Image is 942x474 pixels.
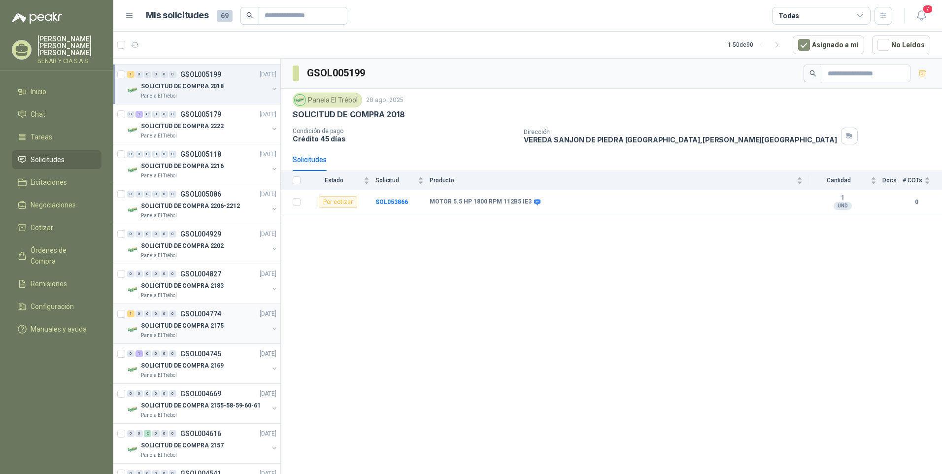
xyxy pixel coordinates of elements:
[169,310,176,317] div: 0
[127,231,135,237] div: 0
[180,390,221,397] p: GSOL004669
[161,350,168,357] div: 0
[141,172,177,180] p: Panela El Trébol
[127,271,135,277] div: 0
[141,252,177,260] p: Panela El Trébol
[912,7,930,25] button: 7
[127,84,139,96] img: Company Logo
[127,244,139,256] img: Company Logo
[180,350,221,357] p: GSOL004745
[127,228,278,260] a: 0 0 0 0 0 0 GSOL004929[DATE] Company LogoSOLICITUD DE COMPRA 2202Panela El Trébol
[152,350,160,357] div: 0
[31,301,74,312] span: Configuración
[161,111,168,118] div: 0
[141,92,177,100] p: Panela El Trébol
[144,271,151,277] div: 0
[141,441,224,450] p: SOLICITUD DE COMPRA 2157
[146,8,209,23] h1: Mis solicitudes
[778,10,799,21] div: Todas
[260,389,276,399] p: [DATE]
[524,129,837,135] p: Dirección
[127,68,278,100] a: 1 0 0 0 0 0 GSOL005199[DATE] Company LogoSOLICITUD DE COMPRA 2018Panela El Trébol
[872,35,930,54] button: No Leídos
[152,191,160,198] div: 0
[169,151,176,158] div: 0
[260,349,276,359] p: [DATE]
[127,151,135,158] div: 0
[293,154,327,165] div: Solicitudes
[728,37,785,53] div: 1 - 50 de 90
[144,111,151,118] div: 0
[135,310,143,317] div: 0
[127,443,139,455] img: Company Logo
[169,191,176,198] div: 0
[141,292,177,300] p: Panela El Trébol
[922,4,933,14] span: 7
[430,177,795,184] span: Producto
[524,135,837,144] p: VEREDA SANJON DE PIEDRA [GEOGRAPHIC_DATA] , [PERSON_NAME][GEOGRAPHIC_DATA]
[31,324,87,335] span: Manuales y ayuda
[127,191,135,198] div: 0
[180,71,221,78] p: GSOL005199
[12,128,101,146] a: Tareas
[306,177,362,184] span: Estado
[127,350,135,357] div: 0
[31,200,76,210] span: Negociaciones
[260,70,276,79] p: [DATE]
[127,71,135,78] div: 1
[430,198,532,206] b: MOTOR 5.5 HP 1800 RPM 112B5 IE3
[135,71,143,78] div: 0
[12,82,101,101] a: Inicio
[161,271,168,277] div: 0
[31,222,53,233] span: Cotizar
[260,110,276,119] p: [DATE]
[141,401,261,410] p: SOLICITUD DE COMPRA 2155-58-59-60-61
[127,164,139,176] img: Company Logo
[260,309,276,319] p: [DATE]
[127,284,139,296] img: Company Logo
[180,430,221,437] p: GSOL004616
[152,111,160,118] div: 0
[375,199,408,205] a: SOL053866
[144,430,151,437] div: 2
[180,310,221,317] p: GSOL004774
[260,270,276,279] p: [DATE]
[141,281,224,291] p: SOLICITUD DE COMPRA 2183
[260,190,276,199] p: [DATE]
[37,35,101,56] p: [PERSON_NAME] [PERSON_NAME] [PERSON_NAME]
[375,177,416,184] span: Solicitud
[293,109,405,120] p: SOLICITUD DE COMPRA 2018
[135,151,143,158] div: 0
[169,430,176,437] div: 0
[127,124,139,136] img: Company Logo
[903,177,922,184] span: # COTs
[903,198,930,207] b: 0
[141,162,224,171] p: SOLICITUD DE COMPRA 2216
[161,390,168,397] div: 0
[180,111,221,118] p: GSOL005179
[144,310,151,317] div: 0
[141,321,224,331] p: SOLICITUD DE COMPRA 2175
[152,71,160,78] div: 0
[135,231,143,237] div: 0
[12,274,101,293] a: Remisiones
[141,212,177,220] p: Panela El Trébol
[141,451,177,459] p: Panela El Trébol
[141,372,177,379] p: Panela El Trébol
[307,66,367,81] h3: GSOL005199
[293,128,516,135] p: Condición de pago
[37,58,101,64] p: BENAR Y CIA S A S
[127,324,139,336] img: Company Logo
[127,390,135,397] div: 0
[808,171,882,190] th: Cantidad
[12,241,101,271] a: Órdenes de Compra
[127,310,135,317] div: 1
[31,154,65,165] span: Solicitudes
[430,171,808,190] th: Producto
[152,271,160,277] div: 0
[135,111,143,118] div: 1
[169,111,176,118] div: 0
[141,202,240,211] p: SOLICITUD DE COMPRA 2206-2212
[141,361,224,371] p: SOLICITUD DE COMPRA 2169
[144,151,151,158] div: 0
